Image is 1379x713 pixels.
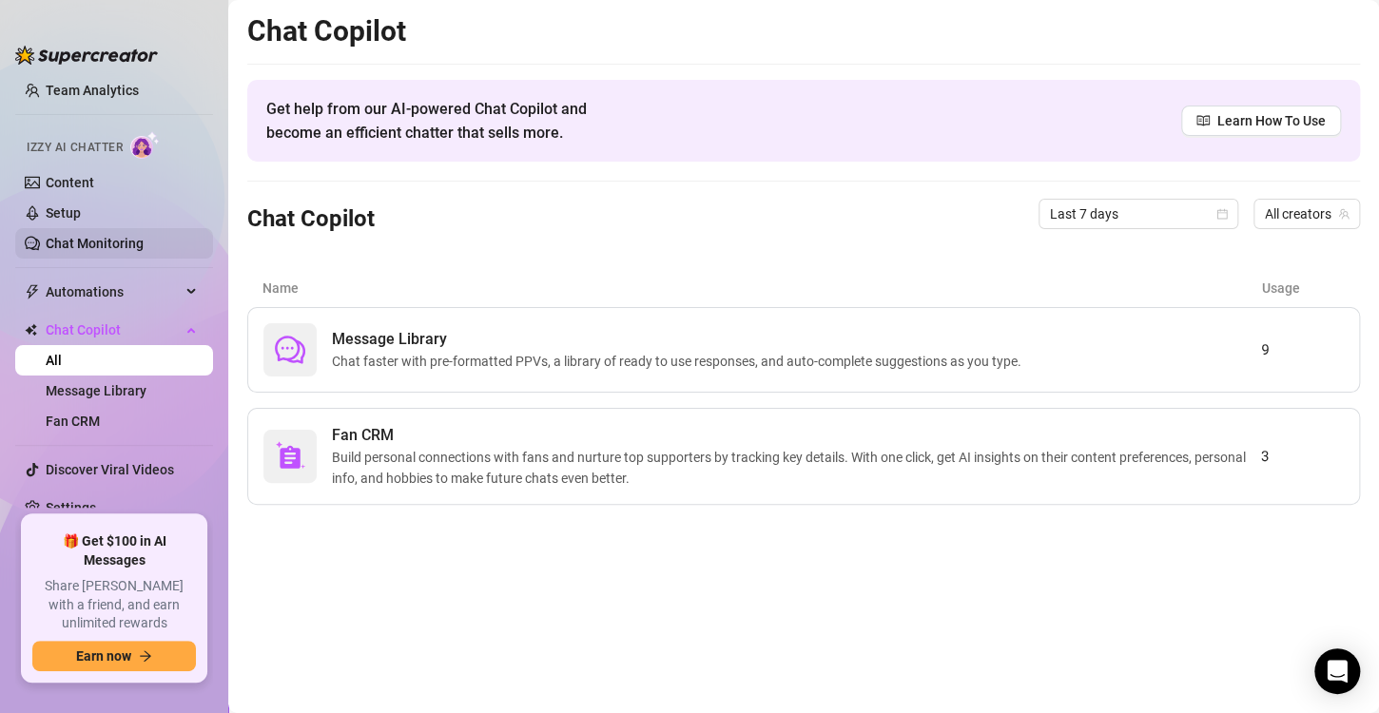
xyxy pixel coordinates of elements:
span: calendar [1216,208,1228,220]
span: Earn now [76,648,131,664]
span: arrow-right [139,649,152,663]
a: Learn How To Use [1181,106,1341,136]
span: Automations [46,277,181,307]
span: thunderbolt [25,284,40,299]
span: comment [275,335,305,365]
span: Fan CRM [332,424,1261,447]
a: Chat Monitoring [46,236,144,251]
span: Chat faster with pre-formatted PPVs, a library of ready to use responses, and auto-complete sugge... [332,351,1029,372]
a: Fan CRM [46,414,100,429]
article: 9 [1261,338,1344,361]
a: Content [46,175,94,190]
span: Build personal connections with fans and nurture top supporters by tracking key details. With one... [332,447,1261,489]
img: Chat Copilot [25,323,37,337]
div: Open Intercom Messenger [1314,648,1360,694]
article: Name [262,278,1261,299]
span: Last 7 days [1050,200,1227,228]
img: AI Chatter [130,131,160,159]
a: Message Library [46,383,146,398]
img: logo-BBDzfeDw.svg [15,46,158,65]
a: Team Analytics [46,83,139,98]
h3: Chat Copilot [247,204,375,235]
span: 🎁 Get $100 in AI Messages [32,532,196,569]
span: Chat Copilot [46,315,181,345]
span: Izzy AI Chatter [27,139,123,157]
span: read [1196,114,1210,127]
h2: Chat Copilot [247,13,1360,49]
span: Get help from our AI-powered Chat Copilot and become an efficient chatter that sells more. [266,97,632,145]
a: Discover Viral Videos [46,462,174,477]
a: Setup [46,205,81,221]
article: 3 [1261,445,1344,468]
a: Settings [46,500,96,515]
a: All [46,353,62,368]
span: team [1338,208,1350,220]
span: Share [PERSON_NAME] with a friend, and earn unlimited rewards [32,577,196,633]
img: svg%3e [275,441,305,472]
span: Learn How To Use [1217,110,1326,131]
span: All creators [1265,200,1349,228]
button: Earn nowarrow-right [32,641,196,671]
span: Message Library [332,328,1029,351]
article: Usage [1261,278,1345,299]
